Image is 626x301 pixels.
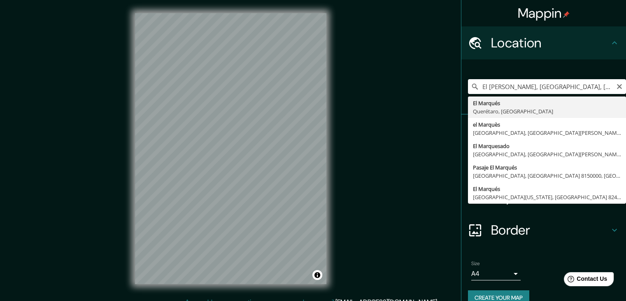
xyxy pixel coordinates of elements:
div: A4 [471,267,521,280]
div: Location [461,26,626,59]
div: Layout [461,181,626,214]
div: El Marquesado [473,142,621,150]
h4: Mappin [518,5,570,21]
div: El Marqués [473,185,621,193]
div: Querétaro, [GEOGRAPHIC_DATA] [473,107,621,115]
iframe: Help widget launcher [553,269,617,292]
div: Pins [461,115,626,148]
h4: Layout [491,189,610,205]
h4: Border [491,222,610,238]
img: pin-icon.png [563,11,570,18]
div: [GEOGRAPHIC_DATA], [GEOGRAPHIC_DATA][PERSON_NAME], [GEOGRAPHIC_DATA] [473,150,621,158]
button: Toggle attribution [312,270,322,280]
h4: Location [491,35,610,51]
button: Clear [616,82,623,90]
div: El Marqués [473,99,621,107]
div: [GEOGRAPHIC_DATA], [GEOGRAPHIC_DATA] 8150000, [GEOGRAPHIC_DATA] [473,172,621,180]
div: Pasaje El Marqués [473,163,621,172]
canvas: Map [135,13,326,284]
div: [GEOGRAPHIC_DATA], [GEOGRAPHIC_DATA][PERSON_NAME], [GEOGRAPHIC_DATA] [473,129,621,137]
div: Border [461,214,626,247]
div: Style [461,148,626,181]
div: el Marquès [473,120,621,129]
label: Size [471,260,480,267]
div: [GEOGRAPHIC_DATA][US_STATE], [GEOGRAPHIC_DATA] 8240000, [GEOGRAPHIC_DATA] [473,193,621,201]
input: Pick your city or area [468,79,626,94]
